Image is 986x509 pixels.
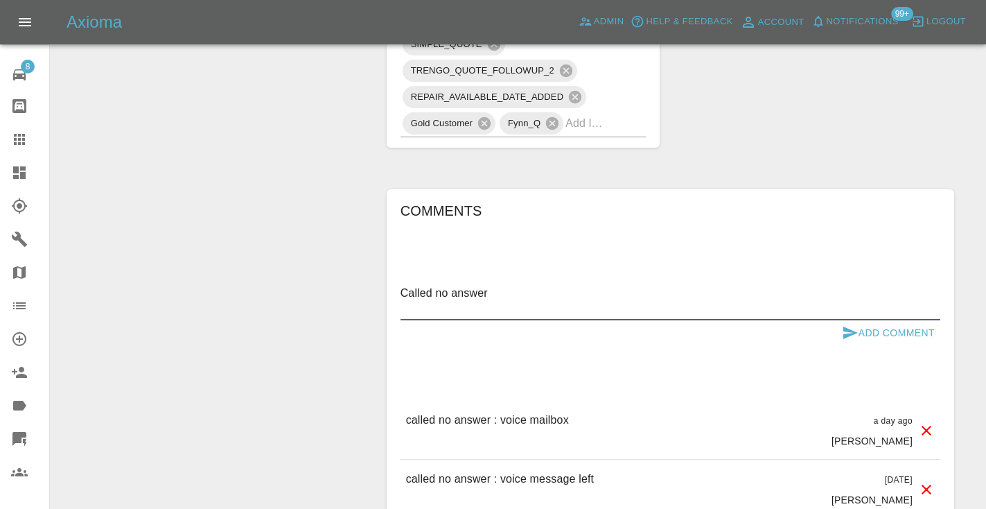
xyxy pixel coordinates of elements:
[885,475,913,485] span: [DATE]
[21,60,35,74] span: 8
[403,86,587,108] div: REPAIR_AVAILABLE_DATE_ADDED
[891,7,913,21] span: 99+
[67,11,122,33] h5: Axioma
[500,115,549,131] span: Fynn_Q
[646,14,732,30] span: Help & Feedback
[874,416,913,426] span: a day ago
[836,320,940,346] button: Add Comment
[403,115,481,131] span: Gold Customer
[737,11,808,33] a: Account
[500,112,563,135] div: Fynn_Q
[831,434,913,448] p: [PERSON_NAME]
[406,412,569,429] p: called no answer : voice mailbox
[926,14,966,30] span: Logout
[8,6,42,39] button: Open drawer
[400,285,940,317] textarea: Called no answer
[565,112,607,134] input: Add label
[908,11,969,33] button: Logout
[575,11,628,33] a: Admin
[403,89,572,105] span: REPAIR_AVAILABLE_DATE_ADDED
[827,14,899,30] span: Notifications
[400,200,940,222] h6: Comments
[403,62,563,78] span: TRENGO_QUOTE_FOLLOWUP_2
[406,471,594,488] p: called no answer : voice message left
[403,60,577,82] div: TRENGO_QUOTE_FOLLOWUP_2
[808,11,902,33] button: Notifications
[403,112,495,135] div: Gold Customer
[758,15,804,31] span: Account
[831,493,913,507] p: [PERSON_NAME]
[594,14,624,30] span: Admin
[627,11,736,33] button: Help & Feedback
